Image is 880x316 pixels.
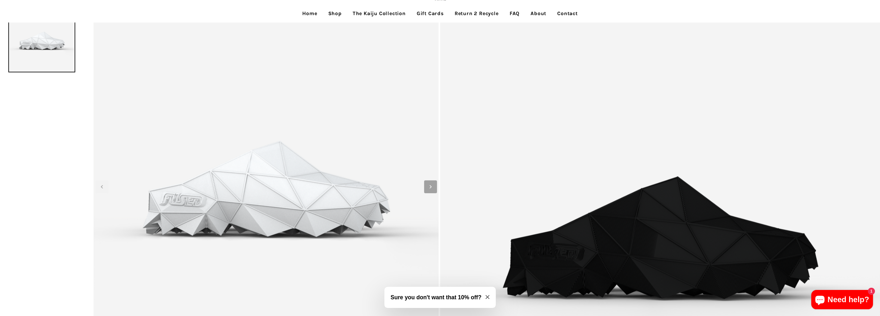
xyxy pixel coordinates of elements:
[552,5,583,22] a: Contact
[8,5,75,72] img: [3D printed Shoes] - lightweight custom 3dprinted shoes sneakers sandals fused footwear
[424,180,437,193] div: Next slide
[809,290,875,311] inbox-online-store-chat: Shopify online store chat
[505,5,524,22] a: FAQ
[297,5,322,22] a: Home
[348,5,411,22] a: The Kaiju Collection
[412,5,449,22] a: Gift Cards
[526,5,551,22] a: About
[323,5,347,22] a: Shop
[95,180,108,193] div: Previous slide
[450,5,504,22] a: Return 2 Recycle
